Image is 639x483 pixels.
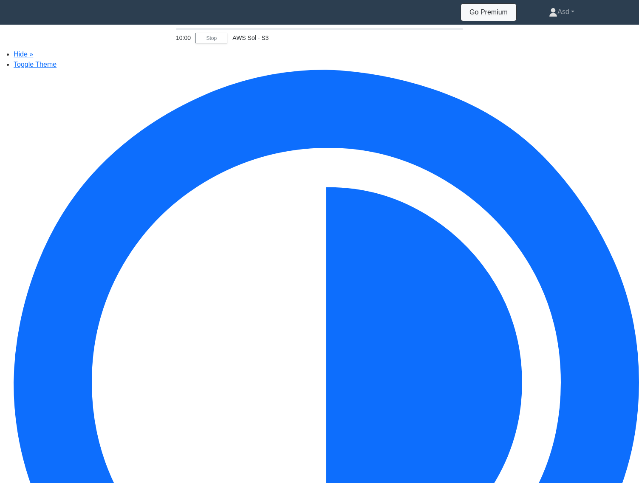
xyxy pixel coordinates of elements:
a: Asd [529,3,595,20]
div: AWS Sol - S3 [227,30,344,46]
a: Stop [195,33,227,43]
a: Go Premium [464,7,513,17]
div: 10:00 [171,30,195,46]
a: Hide » [14,51,33,58]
